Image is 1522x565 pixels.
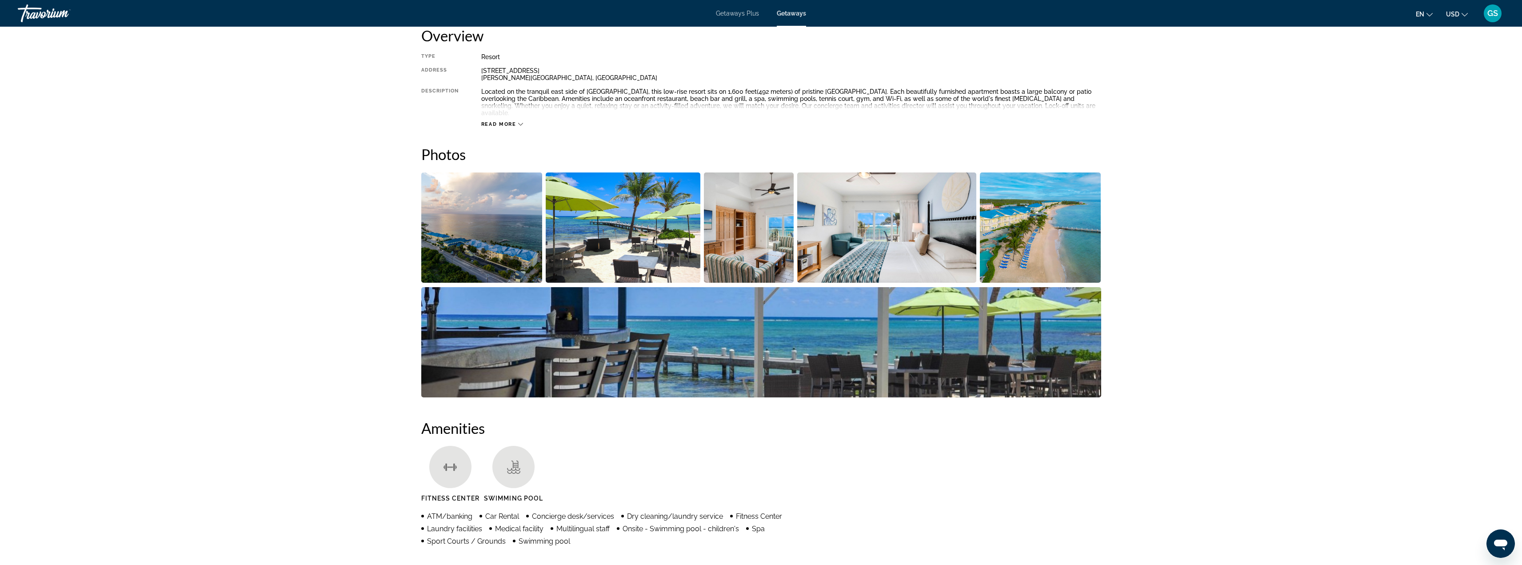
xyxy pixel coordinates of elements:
a: Travorium [18,2,107,25]
span: Laundry facilities [427,525,482,533]
button: Read more [481,121,523,128]
div: [STREET_ADDRESS] [PERSON_NAME][GEOGRAPHIC_DATA], [GEOGRAPHIC_DATA] [481,67,1101,81]
span: Swimming pool [519,537,570,545]
span: Spa [752,525,765,533]
button: Open full-screen image slider [980,172,1101,283]
button: Open full-screen image slider [421,287,1101,398]
span: Concierge desk/services [532,512,614,521]
div: Resort [481,53,1101,60]
span: Medical facility [495,525,543,533]
button: Open full-screen image slider [421,172,543,283]
button: Open full-screen image slider [546,172,700,283]
span: Fitness Center [736,512,782,521]
span: Dry cleaning/laundry service [627,512,723,521]
span: Fitness Center [421,495,479,502]
h2: Overview [421,27,1101,44]
span: Car Rental [485,512,519,521]
span: USD [1446,11,1459,18]
button: Change currency [1446,8,1468,20]
h2: Amenities [421,419,1101,437]
span: Swimming Pool [484,495,543,502]
div: Address [421,67,459,81]
span: GS [1487,9,1498,18]
button: User Menu [1481,4,1504,23]
span: Onsite - Swimming pool - children's [623,525,739,533]
div: Description [421,88,459,116]
h2: Photos [421,145,1101,163]
span: Multilingual staff [556,525,610,533]
span: ATM/banking [427,512,472,521]
a: Getaways [777,10,806,17]
div: Located on the tranquil east side of [GEOGRAPHIC_DATA], this low-rise resort sits on 1,600 feet(4... [481,88,1101,116]
button: Open full-screen image slider [797,172,976,283]
span: Sport Courts / Grounds [427,537,506,545]
button: Change language [1416,8,1433,20]
div: Type [421,53,459,60]
span: en [1416,11,1424,18]
span: Read more [481,121,516,127]
iframe: Button to launch messaging window [1486,529,1515,558]
a: Getaways Plus [716,10,759,17]
button: Open full-screen image slider [704,172,794,283]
